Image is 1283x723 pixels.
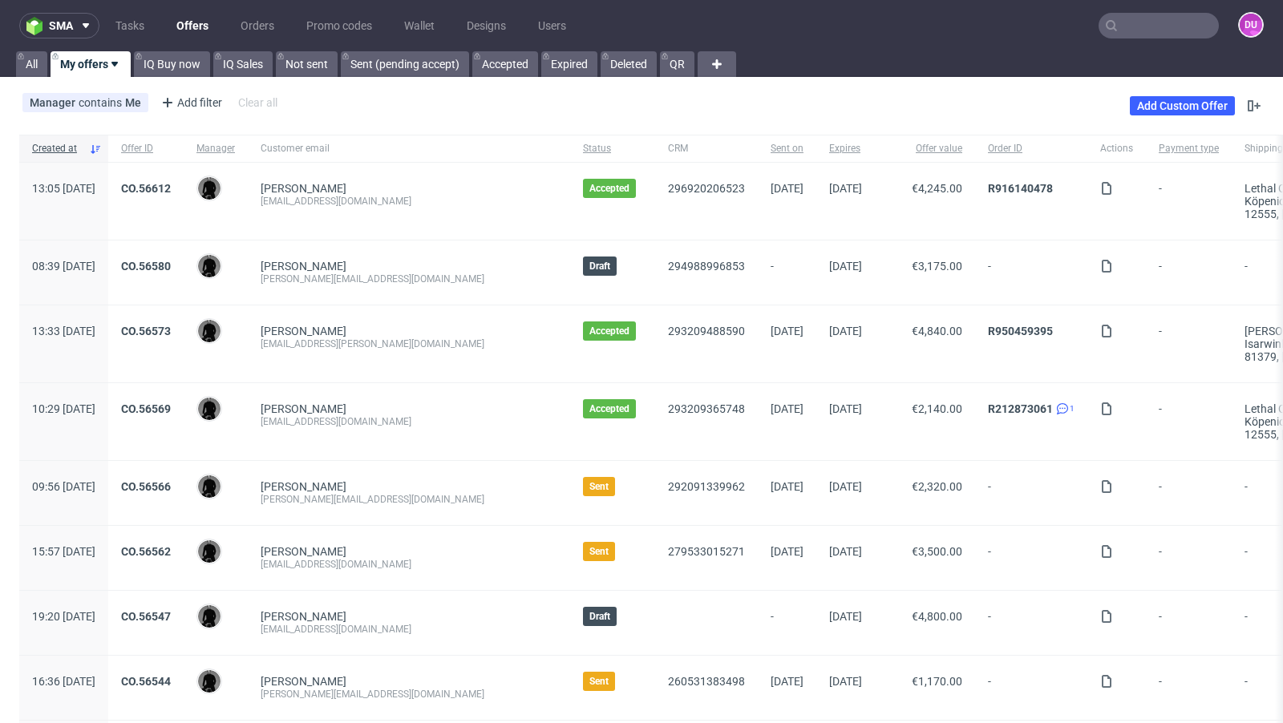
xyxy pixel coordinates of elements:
a: 294988996853 [668,260,745,273]
a: Accepted [472,51,538,77]
span: [DATE] [829,402,862,415]
span: Manager [196,142,235,156]
div: Clear all [235,91,281,114]
a: CO.56580 [121,260,171,273]
span: - [988,260,1075,285]
span: €4,800.00 [912,610,962,623]
span: sma [49,20,73,31]
a: CO.56573 [121,325,171,337]
span: €2,140.00 [912,402,962,415]
span: contains [79,96,125,109]
span: [DATE] [829,182,862,195]
span: - [1159,325,1219,363]
span: 1 [1070,402,1075,415]
div: [EMAIL_ADDRESS][DOMAIN_NAME] [261,195,557,208]
a: Offers [167,13,218,38]
span: Offer ID [121,142,171,156]
span: Offer value [888,142,962,156]
span: - [988,480,1075,506]
span: Customer email [261,142,557,156]
span: 19:20 [DATE] [32,610,95,623]
span: €2,320.00 [912,480,962,493]
a: [PERSON_NAME] [261,675,346,688]
a: [PERSON_NAME] [261,325,346,337]
span: €1,170.00 [912,675,962,688]
div: [EMAIL_ADDRESS][DOMAIN_NAME] [261,558,557,571]
span: €3,500.00 [912,545,962,558]
a: 1 [1053,402,1075,415]
span: Draft [589,260,610,273]
span: Actions [1100,142,1133,156]
span: - [1159,545,1219,571]
span: - [988,675,1075,701]
figcaption: DU [1240,14,1262,36]
a: QR [660,51,694,77]
img: Dawid Urbanowicz [198,605,221,628]
span: [DATE] [829,325,862,337]
a: [PERSON_NAME] [261,402,346,415]
a: Not sent [276,51,338,77]
div: [EMAIL_ADDRESS][DOMAIN_NAME] [261,415,557,428]
img: Dawid Urbanowicz [198,320,221,342]
span: [DATE] [771,545,803,558]
span: Manager [30,96,79,109]
span: [DATE] [829,260,862,273]
span: - [1159,402,1219,441]
a: IQ Buy now [134,51,210,77]
span: 16:36 [DATE] [32,675,95,688]
a: R950459395 [988,325,1053,337]
span: Accepted [589,325,629,337]
a: Sent (pending accept) [341,51,469,77]
span: 09:56 [DATE] [32,480,95,493]
span: €3,175.00 [912,260,962,273]
span: [DATE] [829,545,862,558]
span: [DATE] [771,675,803,688]
img: Dawid Urbanowicz [198,177,221,200]
span: [DATE] [829,610,862,623]
a: CO.56569 [121,402,171,415]
span: Sent on [771,142,803,156]
a: Expired [541,51,597,77]
a: Tasks [106,13,154,38]
span: Sent [589,480,609,493]
a: CO.56544 [121,675,171,688]
span: [DATE] [829,480,862,493]
a: 279533015271 [668,545,745,558]
span: - [988,545,1075,571]
span: [DATE] [771,325,803,337]
span: €4,245.00 [912,182,962,195]
img: Dawid Urbanowicz [198,670,221,693]
a: CO.56566 [121,480,171,493]
a: Deleted [601,51,657,77]
a: 260531383498 [668,675,745,688]
span: Accepted [589,402,629,415]
a: 293209365748 [668,402,745,415]
span: Sent [589,545,609,558]
div: Add filter [155,90,225,115]
span: [DATE] [829,675,862,688]
a: IQ Sales [213,51,273,77]
span: 08:39 [DATE] [32,260,95,273]
span: 13:05 [DATE] [32,182,95,195]
img: Dawid Urbanowicz [198,255,221,277]
img: Dawid Urbanowicz [198,540,221,563]
span: 13:33 [DATE] [32,325,95,337]
a: [PERSON_NAME] [261,260,346,273]
span: [DATE] [771,402,803,415]
a: 293209488590 [668,325,745,337]
span: Order ID [988,142,1075,156]
span: - [1159,675,1219,701]
img: Dawid Urbanowicz [198,398,221,420]
span: CRM [668,142,745,156]
a: Users [528,13,576,38]
a: [PERSON_NAME] [261,182,346,195]
a: Add Custom Offer [1130,96,1235,115]
span: [DATE] [771,182,803,195]
span: 15:57 [DATE] [32,545,95,558]
span: Expires [829,142,862,156]
a: Designs [457,13,516,38]
a: CO.56547 [121,610,171,623]
a: R212873061 [988,402,1053,415]
span: Status [583,142,642,156]
span: 10:29 [DATE] [32,402,95,415]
